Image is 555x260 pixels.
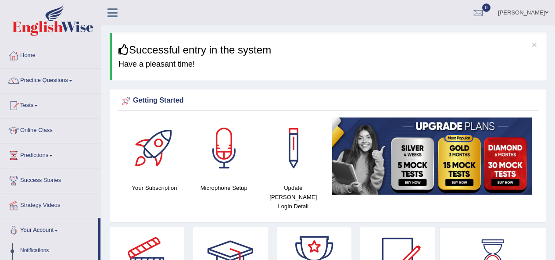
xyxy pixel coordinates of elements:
[263,183,323,211] h4: Update [PERSON_NAME] Login Detail
[0,143,100,165] a: Predictions
[124,183,185,192] h4: Your Subscription
[0,193,100,215] a: Strategy Videos
[482,4,491,12] span: 0
[120,94,536,107] div: Getting Started
[193,183,254,192] h4: Microphone Setup
[0,218,98,240] a: Your Account
[332,118,532,195] img: small5.jpg
[0,168,100,190] a: Success Stories
[0,93,100,115] a: Tests
[532,40,537,49] button: ×
[0,118,100,140] a: Online Class
[118,44,539,56] h3: Successful entry in the system
[0,43,100,65] a: Home
[0,68,100,90] a: Practice Questions
[118,60,539,69] h4: Have a pleasant time!
[16,243,98,259] a: Notifications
